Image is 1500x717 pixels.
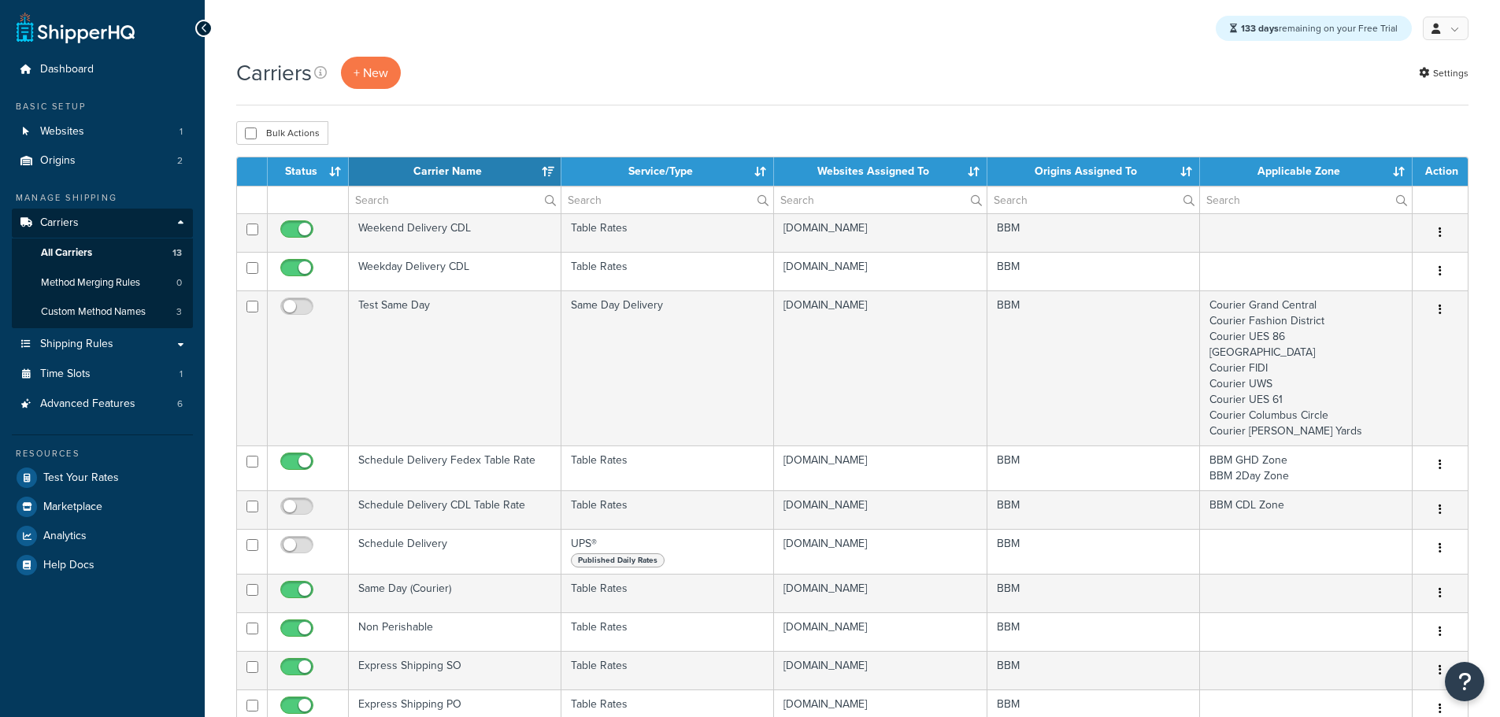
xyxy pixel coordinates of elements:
th: Action [1413,157,1468,186]
td: BBM [987,252,1200,290]
td: Table Rates [561,445,774,490]
th: Carrier Name: activate to sort column ascending [349,157,561,186]
span: Shipping Rules [40,338,113,351]
a: Advanced Features 6 [12,390,193,419]
li: Shipping Rules [12,330,193,359]
span: Origins [40,154,76,168]
td: BBM CDL Zone [1200,490,1413,529]
td: BBM [987,651,1200,689]
button: Bulk Actions [236,121,328,145]
a: Dashboard [12,55,193,84]
li: Advanced Features [12,390,193,419]
td: [DOMAIN_NAME] [774,490,987,529]
td: Courier Grand Central Courier Fashion District Courier UES 86 [GEOGRAPHIC_DATA] Courier FIDI Cour... [1200,290,1413,445]
th: Status: activate to sort column ascending [268,157,349,186]
td: Schedule Delivery Fedex Table Rate [349,445,561,490]
td: Weekday Delivery CDL [349,252,561,290]
td: BBM [987,529,1200,574]
li: All Carriers [12,238,193,268]
td: BBM GHD Zone BBM 2Day Zone [1200,445,1413,490]
td: Same Day (Courier) [349,574,561,612]
div: remaining on your Free Trial [1216,16,1412,41]
div: Basic Setup [12,100,193,113]
td: Table Rates [561,252,774,290]
th: Applicable Zone: activate to sort column ascending [1200,157,1413,186]
span: 0 [176,276,182,290]
td: Table Rates [561,490,774,529]
a: Method Merging Rules 0 [12,268,193,298]
span: Help Docs [43,559,94,572]
input: Search [349,187,561,213]
span: Carriers [40,216,79,230]
span: 1 [180,125,183,139]
input: Search [1200,187,1412,213]
li: Time Slots [12,360,193,389]
span: 3 [176,305,182,319]
td: [DOMAIN_NAME] [774,529,987,574]
th: Websites Assigned To: activate to sort column ascending [774,157,987,186]
td: Table Rates [561,651,774,689]
h1: Carriers [236,57,312,88]
td: Schedule Delivery CDL Table Rate [349,490,561,529]
td: Schedule Delivery [349,529,561,574]
td: BBM [987,574,1200,612]
td: BBM [987,612,1200,651]
span: Marketplace [43,501,102,514]
input: Search [987,187,1199,213]
th: Origins Assigned To: activate to sort column ascending [987,157,1200,186]
a: Settings [1419,62,1469,84]
strong: 133 days [1241,21,1279,35]
span: Websites [40,125,84,139]
td: [DOMAIN_NAME] [774,574,987,612]
a: Test Your Rates [12,464,193,492]
span: 1 [180,368,183,381]
span: Time Slots [40,368,91,381]
td: BBM [987,290,1200,445]
th: Service/Type: activate to sort column ascending [561,157,774,186]
td: BBM [987,213,1200,252]
span: All Carriers [41,246,92,260]
a: All Carriers 13 [12,238,193,268]
td: [DOMAIN_NAME] [774,213,987,252]
span: Custom Method Names [41,305,146,319]
span: 13 [172,246,182,260]
td: BBM [987,490,1200,529]
td: Table Rates [561,612,774,651]
td: Table Rates [561,213,774,252]
td: Same Day Delivery [561,290,774,445]
div: Resources [12,447,193,460]
li: Carriers [12,209,193,328]
a: Origins 2 [12,146,193,176]
button: Open Resource Center [1445,662,1484,701]
li: Websites [12,117,193,146]
span: 6 [177,397,183,411]
li: Method Merging Rules [12,268,193,298]
td: Test Same Day [349,290,561,445]
span: Analytics [43,530,87,543]
a: Websites 1 [12,117,193,146]
a: Marketplace [12,493,193,521]
a: Help Docs [12,551,193,579]
td: [DOMAIN_NAME] [774,612,987,651]
span: Method Merging Rules [41,276,140,290]
td: [DOMAIN_NAME] [774,445,987,490]
td: [DOMAIN_NAME] [774,651,987,689]
span: 2 [177,154,183,168]
input: Search [774,187,986,213]
td: [DOMAIN_NAME] [774,252,987,290]
span: Dashboard [40,63,94,76]
td: UPS® [561,529,774,574]
a: Analytics [12,522,193,550]
a: Carriers [12,209,193,238]
a: Time Slots 1 [12,360,193,389]
li: Custom Method Names [12,298,193,327]
td: [DOMAIN_NAME] [774,290,987,445]
a: ShipperHQ Home [17,12,135,43]
li: Origins [12,146,193,176]
input: Search [561,187,773,213]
